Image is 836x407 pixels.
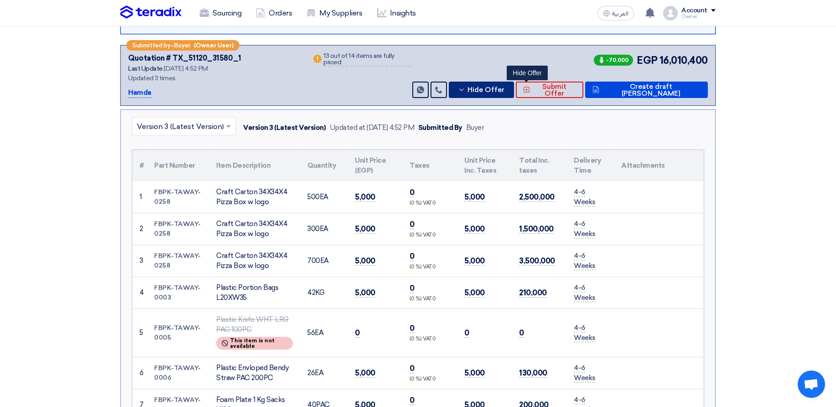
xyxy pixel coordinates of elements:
td: EA [300,181,348,213]
span: 5,000 [355,192,375,202]
div: Craft Carton 34X34X4 Pizza Box w logo [216,251,293,271]
a: My Suppliers [299,3,369,23]
th: Quantity [300,150,348,181]
a: Sourcing [192,3,249,23]
span: Hide Offer [467,87,504,93]
span: 0 [410,364,415,373]
div: Version 3 (Latest Version) [243,123,326,133]
span: -70,000 [594,55,633,66]
span: 0 [519,328,524,338]
span: Buyer [174,42,190,48]
th: Unit Price Inc. Taxes [457,150,512,181]
div: Quotation # TX_51120_31580_1 [128,53,241,64]
span: Submitted by [132,42,171,48]
span: 0 [410,188,415,197]
span: 0 [410,324,415,333]
span: 4-6 Weeks [574,188,596,207]
div: (0 %) VAT0 [410,335,450,343]
span: 16,010,400 [659,53,708,68]
span: Last Update [128,65,163,72]
span: 4-6 Weeks [574,364,596,383]
span: Submit Offer [532,83,576,97]
div: 13 out of 14 items are fully priced [323,53,410,67]
th: Item Description [209,150,300,181]
div: Craft Carton 34X34X4 Pizza Box w logo [216,187,293,207]
span: 56 [307,329,315,337]
td: FBPK-TAWAY-0005 [147,309,209,357]
span: 5,000 [355,256,375,266]
th: Taxes [402,150,457,181]
span: 5,000 [464,256,485,266]
td: FBPK-TAWAY-0258 [147,213,209,245]
span: 42 [307,289,315,297]
p: Hamda [128,88,151,98]
span: 5,000 [464,224,485,234]
span: [DATE] 4:52 PM [164,65,208,72]
span: 4-6 Weeks [574,220,596,239]
td: 4 [132,277,147,309]
th: Total Inc. taxes [512,150,566,181]
span: 4-6 Weeks [574,252,596,271]
span: 26 [307,369,315,377]
div: Account [681,7,707,15]
td: 1 [132,181,147,213]
span: 0 [410,283,415,293]
td: 2 [132,213,147,245]
span: 2,500,000 [519,192,555,202]
th: Unit Price (EGP) [348,150,402,181]
button: Submit Offer [516,82,583,98]
td: FBPK-TAWAY-0258 [147,245,209,277]
td: FBPK-TAWAY-0258 [147,181,209,213]
div: Updated 3 times [128,73,301,83]
a: Orders [249,3,299,23]
td: 6 [132,357,147,389]
span: 0 [355,328,360,338]
div: Owner [681,14,716,19]
span: This item is not available [230,338,287,349]
span: 0 [410,220,415,229]
div: (0 %) VAT0 [410,263,450,271]
span: 4-6 Weeks [574,283,596,303]
b: (Owner User) [194,42,234,48]
div: Updated at [DATE] 4:52 PM [330,123,415,133]
span: 5,000 [355,288,375,298]
td: FBPK-TAWAY-0003 [147,277,209,309]
button: Hide Offer [449,82,514,98]
span: 500 [307,193,320,201]
div: (0 %) VAT0 [410,232,450,239]
span: 700 [307,257,320,265]
th: Part Number [147,150,209,181]
a: Insights [370,3,423,23]
div: – [126,40,239,51]
td: KG [300,277,348,309]
span: 300 [307,225,320,233]
td: FBPK-TAWAY-0006 [147,357,209,389]
button: Create draft [PERSON_NAME] [585,82,708,98]
td: 3 [132,245,147,277]
td: EA [300,245,348,277]
td: 5 [132,309,147,357]
span: 0 [410,252,415,261]
span: EGP [637,53,658,68]
div: Buyer [466,123,484,133]
th: Attachments [614,150,704,181]
div: Plastic Knife WHT LRG PAC 100PC [216,314,293,335]
span: 5,000 [464,192,485,202]
img: Teradix logo [120,5,182,19]
div: Open chat [798,371,825,398]
span: 5,000 [464,288,485,298]
div: Plastic Envloped Bendy Straw PAC 200PC [216,363,293,383]
span: 4-6 Weeks [574,324,596,343]
div: Submitted By [418,123,462,133]
span: 3,500,000 [519,256,555,266]
th: # [132,150,147,181]
span: 1,500,000 [519,224,554,234]
div: Hide Offer [507,66,548,80]
span: 210,000 [519,288,547,298]
td: EA [300,309,348,357]
button: العربية [597,6,634,21]
span: 130,000 [519,368,547,378]
img: profile_test.png [663,6,678,21]
div: (0 %) VAT0 [410,376,450,383]
span: 5,000 [355,224,375,234]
